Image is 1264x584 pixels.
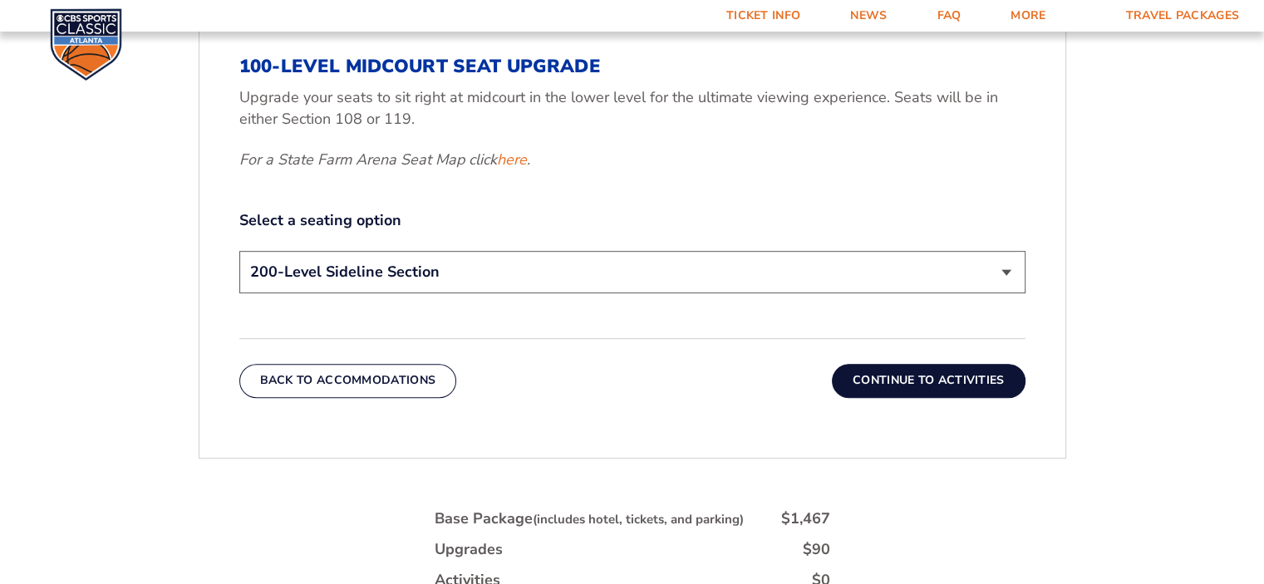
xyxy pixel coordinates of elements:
p: Upgrade your seats to sit right at midcourt in the lower level for the ultimate viewing experienc... [239,87,1025,129]
img: CBS Sports Classic [50,8,122,81]
button: Back To Accommodations [239,364,457,397]
div: $1,467 [781,508,830,529]
button: Continue To Activities [832,364,1025,397]
h3: 100-Level Midcourt Seat Upgrade [239,56,1025,77]
small: (includes hotel, tickets, and parking) [533,511,744,528]
div: Base Package [435,508,744,529]
a: here [497,150,527,170]
div: $90 [803,539,830,560]
em: For a State Farm Arena Seat Map click . [239,150,530,169]
label: Select a seating option [239,210,1025,231]
div: Upgrades [435,539,503,560]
